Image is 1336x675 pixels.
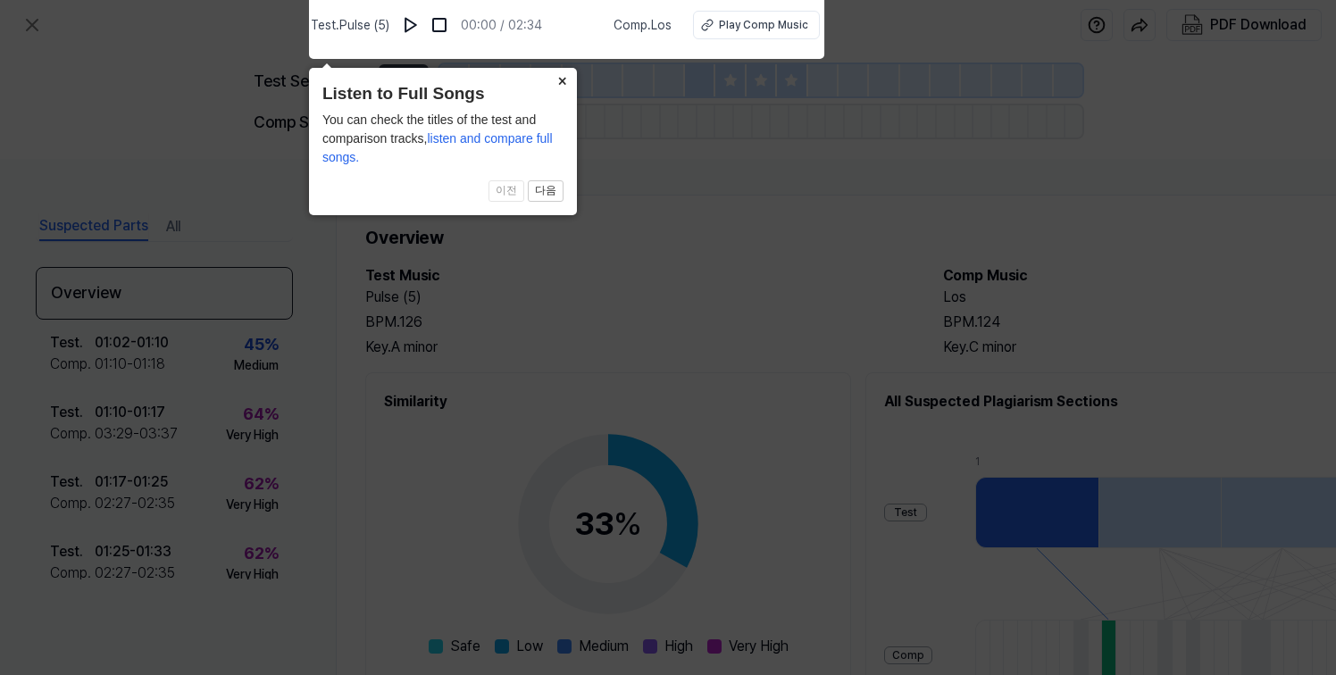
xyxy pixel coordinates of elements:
[311,16,389,35] span: Test . Pulse (5)
[693,11,820,39] button: Play Comp Music
[322,111,564,167] div: You can check the titles of the test and comparison tracks,
[461,16,542,35] div: 00:00 / 02:34
[322,131,553,164] span: listen and compare full songs.
[548,68,577,93] button: Close
[719,17,808,33] div: Play Comp Music
[528,180,564,202] button: 다음
[402,16,420,34] img: play
[614,16,672,35] span: Comp . Los
[322,81,564,107] header: Listen to Full Songs
[430,16,448,34] img: stop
